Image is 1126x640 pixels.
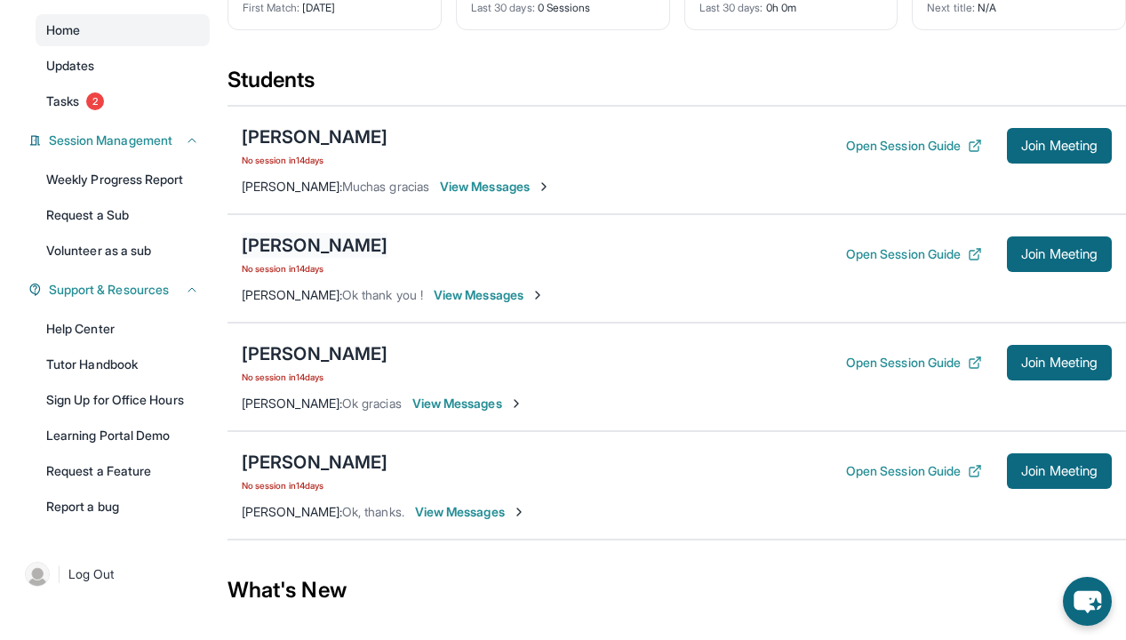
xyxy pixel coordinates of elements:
a: Volunteer as a sub [36,235,210,267]
button: Join Meeting [1007,453,1112,489]
div: [PERSON_NAME] [242,450,387,475]
span: No session in 14 days [242,370,387,384]
span: Ok thank you ! [342,287,423,302]
span: [PERSON_NAME] : [242,396,342,411]
div: Students [228,66,1126,105]
span: Last 30 days : [699,1,763,14]
button: Open Session Guide [846,137,982,155]
a: Updates [36,50,210,82]
div: What's New [228,551,1126,629]
img: Chevron-Right [531,288,545,302]
a: Request a Feature [36,455,210,487]
span: Updates [46,57,95,75]
span: Next title : [927,1,975,14]
span: View Messages [434,286,545,304]
span: View Messages [440,178,551,196]
a: Request a Sub [36,199,210,231]
span: No session in 14 days [242,478,387,492]
span: Join Meeting [1021,140,1098,151]
img: Chevron-Right [537,180,551,194]
span: 2 [86,92,104,110]
div: [PERSON_NAME] [242,233,387,258]
span: View Messages [415,503,526,521]
div: [PERSON_NAME] [242,341,387,366]
span: View Messages [412,395,523,412]
span: First Match : [243,1,299,14]
span: Home [46,21,80,39]
span: Session Management [49,132,172,149]
img: Chevron-Right [509,396,523,411]
span: Last 30 days : [471,1,535,14]
a: |Log Out [18,555,210,594]
a: Tasks2 [36,85,210,117]
a: Learning Portal Demo [36,420,210,452]
button: Session Management [42,132,199,149]
span: Ok gracias [342,396,402,411]
a: Home [36,14,210,46]
div: [PERSON_NAME] [242,124,387,149]
span: [PERSON_NAME] : [242,287,342,302]
img: Chevron-Right [512,505,526,519]
span: Support & Resources [49,281,169,299]
span: [PERSON_NAME] : [242,179,342,194]
span: Join Meeting [1021,466,1098,476]
a: Sign Up for Office Hours [36,384,210,416]
a: Weekly Progress Report [36,164,210,196]
button: Join Meeting [1007,236,1112,272]
button: chat-button [1063,577,1112,626]
span: No session in 14 days [242,153,387,167]
span: Ok, thanks. [342,504,404,519]
button: Open Session Guide [846,245,982,263]
img: user-img [25,562,50,587]
span: Join Meeting [1021,249,1098,260]
span: No session in 14 days [242,261,387,276]
button: Join Meeting [1007,345,1112,380]
span: [PERSON_NAME] : [242,504,342,519]
a: Tutor Handbook [36,348,210,380]
button: Join Meeting [1007,128,1112,164]
button: Support & Resources [42,281,199,299]
button: Open Session Guide [846,462,982,480]
span: Log Out [68,565,115,583]
span: Muchas gracias [342,179,429,194]
a: Report a bug [36,491,210,523]
span: Join Meeting [1021,357,1098,368]
button: Open Session Guide [846,354,982,372]
span: | [57,564,61,585]
span: Tasks [46,92,79,110]
a: Help Center [36,313,210,345]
